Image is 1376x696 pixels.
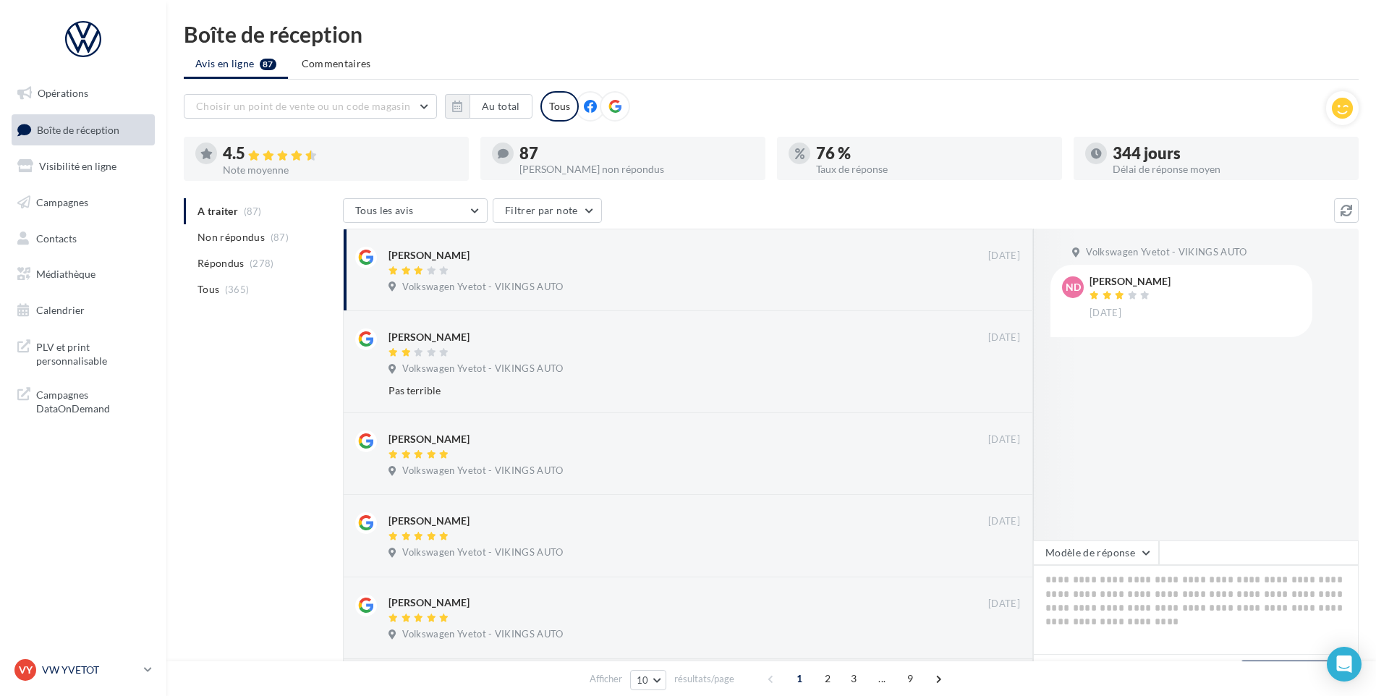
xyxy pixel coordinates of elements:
[1033,540,1159,565] button: Modèle de réponse
[9,379,158,422] a: Campagnes DataOnDemand
[223,165,457,175] div: Note moyenne
[590,672,622,686] span: Afficher
[343,198,488,223] button: Tous les avis
[198,282,219,297] span: Tous
[816,164,1050,174] div: Taux de réponse
[9,295,158,326] a: Calendrier
[9,224,158,254] a: Contacts
[1113,164,1347,174] div: Délai de réponse moyen
[9,259,158,289] a: Médiathèque
[9,187,158,218] a: Campagnes
[250,258,274,269] span: (278)
[36,337,149,368] span: PLV et print personnalisable
[198,256,245,271] span: Répondus
[816,667,839,690] span: 2
[38,87,88,99] span: Opérations
[519,164,754,174] div: [PERSON_NAME] non répondus
[36,196,88,208] span: Campagnes
[988,515,1020,528] span: [DATE]
[1113,145,1347,161] div: 344 jours
[788,667,811,690] span: 1
[988,433,1020,446] span: [DATE]
[1327,647,1362,682] div: Open Intercom Messenger
[388,248,470,263] div: [PERSON_NAME]
[988,250,1020,263] span: [DATE]
[19,663,33,677] span: VY
[42,663,138,677] p: VW YVETOT
[271,232,289,243] span: (87)
[842,667,865,690] span: 3
[9,78,158,109] a: Opérations
[36,304,85,316] span: Calendrier
[388,330,470,344] div: [PERSON_NAME]
[184,94,437,119] button: Choisir un point de vente ou un code magasin
[470,94,532,119] button: Au total
[302,57,371,69] span: Commentaires
[12,656,155,684] a: VY VW YVETOT
[1086,246,1247,259] span: Volkswagen Yvetot - VIKINGS AUTO
[1090,276,1171,287] div: [PERSON_NAME]
[445,94,532,119] button: Au total
[816,145,1050,161] div: 76 %
[493,198,602,223] button: Filtrer par note
[225,284,250,295] span: (365)
[36,385,149,416] span: Campagnes DataOnDemand
[36,232,77,244] span: Contacts
[519,145,754,161] div: 87
[674,672,734,686] span: résultats/page
[198,230,265,245] span: Non répondus
[36,268,95,280] span: Médiathèque
[630,670,667,690] button: 10
[196,100,410,112] span: Choisir un point de vente ou un code magasin
[9,151,158,182] a: Visibilité en ligne
[402,281,563,294] span: Volkswagen Yvetot - VIKINGS AUTO
[223,145,457,162] div: 4.5
[402,546,563,559] span: Volkswagen Yvetot - VIKINGS AUTO
[355,204,414,216] span: Tous les avis
[388,432,470,446] div: [PERSON_NAME]
[899,667,922,690] span: 9
[9,114,158,145] a: Boîte de réception
[402,628,563,641] span: Volkswagen Yvetot - VIKINGS AUTO
[388,383,926,398] div: Pas terrible
[988,331,1020,344] span: [DATE]
[402,464,563,478] span: Volkswagen Yvetot - VIKINGS AUTO
[402,362,563,375] span: Volkswagen Yvetot - VIKINGS AUTO
[388,595,470,610] div: [PERSON_NAME]
[37,123,119,135] span: Boîte de réception
[988,598,1020,611] span: [DATE]
[9,331,158,374] a: PLV et print personnalisable
[1066,280,1081,294] span: ND
[1090,307,1121,320] span: [DATE]
[870,667,893,690] span: ...
[39,160,116,172] span: Visibilité en ligne
[184,23,1359,45] div: Boîte de réception
[540,91,579,122] div: Tous
[637,674,649,686] span: 10
[388,514,470,528] div: [PERSON_NAME]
